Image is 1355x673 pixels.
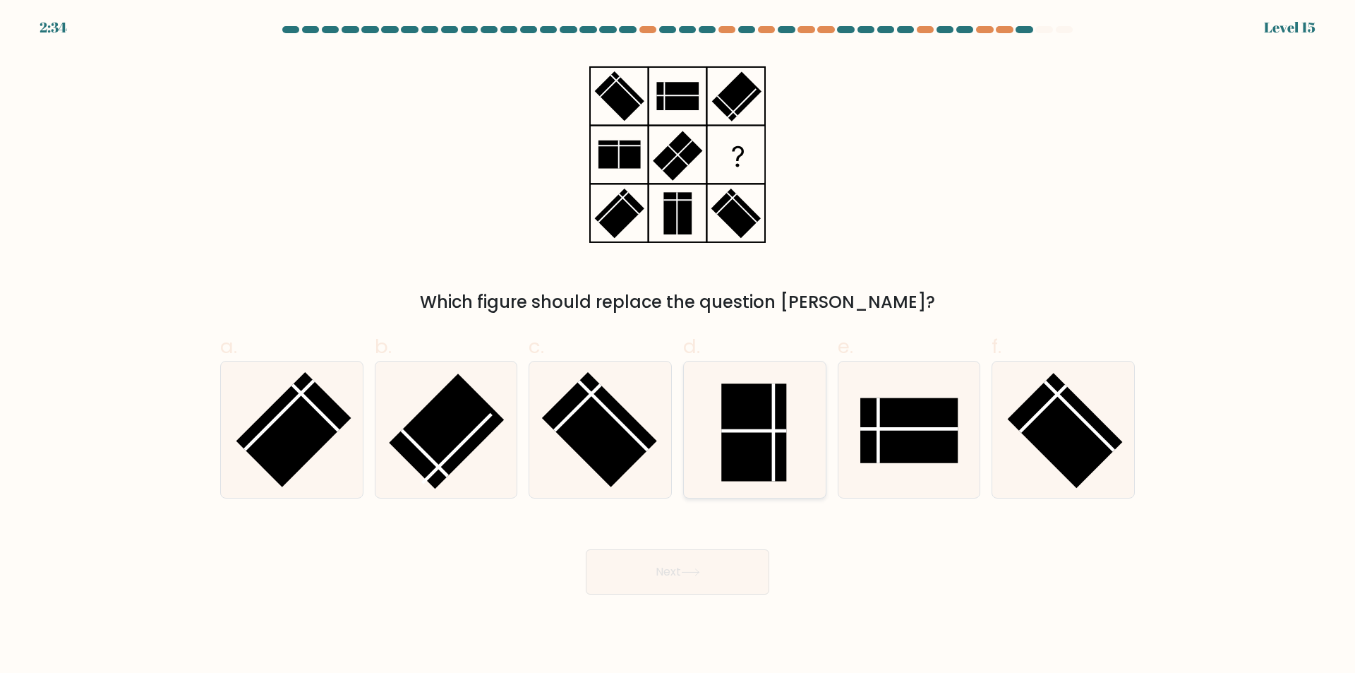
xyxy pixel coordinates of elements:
span: d. [683,333,700,360]
span: c. [529,333,544,360]
span: b. [375,333,392,360]
span: e. [838,333,853,360]
div: 2:34 [40,17,67,38]
button: Next [586,549,769,595]
div: Level 15 [1264,17,1315,38]
span: f. [992,333,1001,360]
span: a. [220,333,237,360]
div: Which figure should replace the question [PERSON_NAME]? [229,290,1126,315]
